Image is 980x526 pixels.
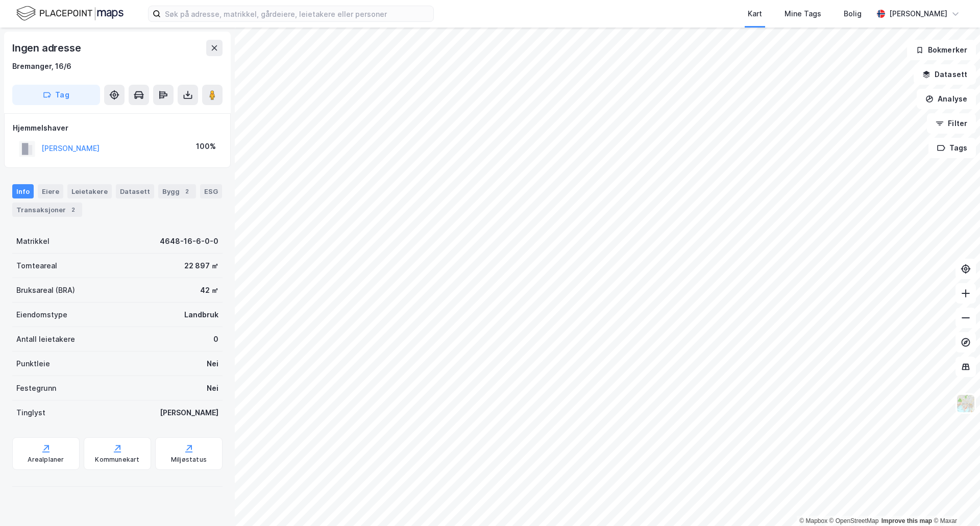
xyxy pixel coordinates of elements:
[16,284,75,296] div: Bruksareal (BRA)
[929,477,980,526] div: Kontrollprogram for chat
[16,407,45,419] div: Tinglyst
[207,358,218,370] div: Nei
[158,184,196,198] div: Bygg
[160,407,218,419] div: [PERSON_NAME]
[16,333,75,345] div: Antall leietakere
[927,113,976,134] button: Filter
[160,235,218,247] div: 4648-16-6-0-0
[881,517,932,524] a: Improve this map
[12,184,34,198] div: Info
[16,235,50,247] div: Matrikkel
[13,122,222,134] div: Hjemmelshaver
[928,138,976,158] button: Tags
[184,309,218,321] div: Landbruk
[907,40,976,60] button: Bokmerker
[200,184,222,198] div: ESG
[67,184,112,198] div: Leietakere
[171,456,207,464] div: Miljøstatus
[182,186,192,196] div: 2
[12,85,100,105] button: Tag
[12,60,71,72] div: Bremanger, 16/6
[829,517,879,524] a: OpenStreetMap
[207,382,218,394] div: Nei
[213,333,218,345] div: 0
[16,5,124,22] img: logo.f888ab2527a4732fd821a326f86c7f29.svg
[12,203,82,217] div: Transaksjoner
[929,477,980,526] iframe: Chat Widget
[16,382,56,394] div: Festegrunn
[116,184,154,198] div: Datasett
[184,260,218,272] div: 22 897 ㎡
[16,309,67,321] div: Eiendomstype
[748,8,762,20] div: Kart
[12,40,83,56] div: Ingen adresse
[889,8,947,20] div: [PERSON_NAME]
[200,284,218,296] div: 42 ㎡
[956,394,975,413] img: Z
[161,6,433,21] input: Søk på adresse, matrikkel, gårdeiere, leietakere eller personer
[95,456,139,464] div: Kommunekart
[38,184,63,198] div: Eiere
[68,205,78,215] div: 2
[785,8,821,20] div: Mine Tags
[28,456,64,464] div: Arealplaner
[16,260,57,272] div: Tomteareal
[844,8,862,20] div: Bolig
[16,358,50,370] div: Punktleie
[799,517,827,524] a: Mapbox
[914,64,976,85] button: Datasett
[917,89,976,109] button: Analyse
[196,140,216,153] div: 100%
